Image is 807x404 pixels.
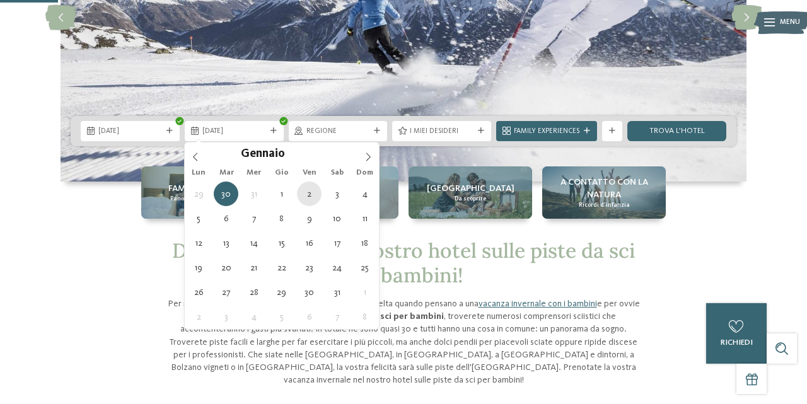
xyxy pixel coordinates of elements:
[164,297,643,386] p: Per molte famiglie l'[GEOGRAPHIC_DATA] è la prima scelta quando pensano a una e per ovvie ragioni...
[579,201,630,209] span: Ricordi d’infanzia
[214,280,238,304] span: Gennaio 27, 2026
[325,304,349,329] span: Febbraio 7, 2026
[172,238,635,287] span: Dov’è che si va? Nel nostro hotel sulle piste da sci per bambini!
[352,182,377,206] span: Gennaio 4, 2026
[325,231,349,255] span: Gennaio 17, 2026
[214,255,238,280] span: Gennaio 20, 2026
[297,304,322,329] span: Febbraio 6, 2026
[297,206,322,231] span: Gennaio 9, 2026
[269,280,294,304] span: Gennaio 29, 2026
[297,280,322,304] span: Gennaio 30, 2026
[241,304,266,329] span: Febbraio 4, 2026
[297,255,322,280] span: Gennaio 23, 2026
[241,149,285,161] span: Gennaio
[479,299,597,308] a: vacanza invernale con i bambini
[323,169,351,177] span: Sab
[547,176,661,201] span: A contatto con la natura
[351,169,379,177] span: Dom
[306,127,370,137] span: Regione
[268,169,296,177] span: Gio
[214,231,238,255] span: Gennaio 13, 2026
[187,182,211,206] span: Dicembre 29, 2025
[706,303,767,364] a: richiedi
[542,166,666,219] a: Hotel sulle piste da sci per bambini: divertimento senza confini A contatto con la natura Ricordi...
[241,255,266,280] span: Gennaio 21, 2026
[285,147,327,160] input: Year
[410,127,473,137] span: I miei desideri
[325,206,349,231] span: Gennaio 10, 2026
[241,280,266,304] span: Gennaio 28, 2026
[214,182,238,206] span: Dicembre 30, 2025
[296,169,323,177] span: Ven
[240,169,268,177] span: Mer
[352,255,377,280] span: Gennaio 25, 2026
[141,166,265,219] a: Hotel sulle piste da sci per bambini: divertimento senza confini Familienhotels Panoramica degli ...
[187,280,211,304] span: Gennaio 26, 2026
[241,206,266,231] span: Gennaio 7, 2026
[168,182,238,195] span: Familienhotels
[325,280,349,304] span: Gennaio 31, 2026
[241,182,266,206] span: Dicembre 31, 2025
[352,304,377,329] span: Febbraio 8, 2026
[269,255,294,280] span: Gennaio 22, 2026
[214,206,238,231] span: Gennaio 6, 2026
[455,195,486,203] span: Da scoprire
[187,206,211,231] span: Gennaio 5, 2026
[352,206,377,231] span: Gennaio 11, 2026
[214,304,238,329] span: Febbraio 3, 2026
[98,127,162,137] span: [DATE]
[325,255,349,280] span: Gennaio 24, 2026
[269,182,294,206] span: Gennaio 1, 2026
[409,166,532,219] a: Hotel sulle piste da sci per bambini: divertimento senza confini [GEOGRAPHIC_DATA] Da scoprire
[627,121,726,141] a: trova l’hotel
[427,182,514,195] span: [GEOGRAPHIC_DATA]
[212,169,240,177] span: Mar
[187,231,211,255] span: Gennaio 12, 2026
[297,182,322,206] span: Gennaio 2, 2026
[241,231,266,255] span: Gennaio 14, 2026
[325,182,349,206] span: Gennaio 3, 2026
[187,304,211,329] span: Febbraio 2, 2026
[187,255,211,280] span: Gennaio 19, 2026
[721,338,753,347] span: richiedi
[170,195,236,203] span: Panoramica degli hotel
[352,231,377,255] span: Gennaio 18, 2026
[269,206,294,231] span: Gennaio 8, 2026
[185,169,212,177] span: Lun
[297,231,322,255] span: Gennaio 16, 2026
[352,280,377,304] span: Febbraio 1, 2026
[269,304,294,329] span: Febbraio 5, 2026
[202,127,266,137] span: [DATE]
[269,231,294,255] span: Gennaio 15, 2026
[514,127,579,137] span: Family Experiences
